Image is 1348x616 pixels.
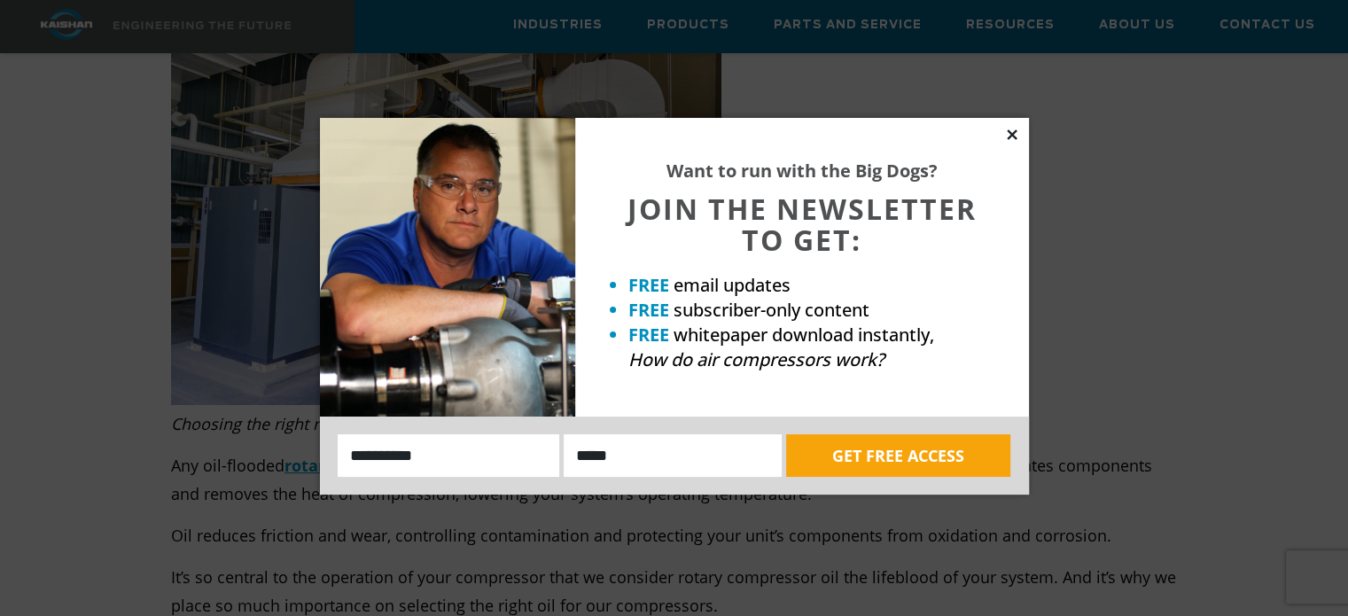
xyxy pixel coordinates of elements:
[338,434,560,477] input: Name:
[674,273,791,297] span: email updates
[674,323,934,347] span: whitepaper download instantly,
[1004,127,1020,143] button: Close
[666,159,938,183] strong: Want to run with the Big Dogs?
[627,190,977,259] span: JOIN THE NEWSLETTER TO GET:
[628,347,884,371] em: How do air compressors work?
[628,323,669,347] strong: FREE
[674,298,869,322] span: subscriber-only content
[628,273,669,297] strong: FREE
[564,434,782,477] input: Email
[786,434,1010,477] button: GET FREE ACCESS
[628,298,669,322] strong: FREE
